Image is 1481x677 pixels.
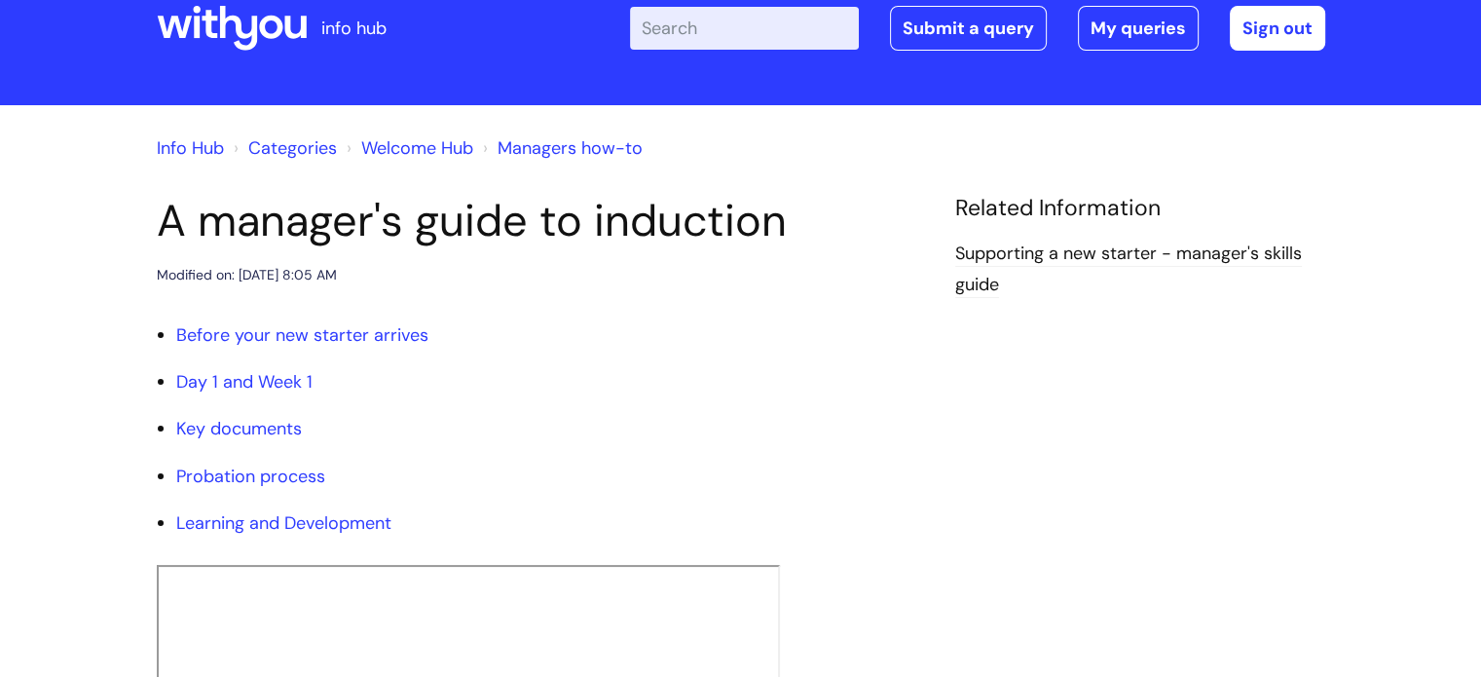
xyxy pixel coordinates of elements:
[342,132,473,164] li: Welcome Hub
[157,136,224,160] a: Info Hub
[176,511,391,535] a: Learning and Development
[229,132,337,164] li: Solution home
[176,465,325,488] a: Probation process
[176,417,302,440] a: Key documents
[1230,6,1325,51] a: Sign out
[1078,6,1199,51] a: My queries
[248,136,337,160] a: Categories
[955,195,1325,222] h4: Related Information
[955,242,1302,298] a: Supporting a new starter - manager's skills guide
[498,136,643,160] a: Managers how-to
[176,370,313,394] a: Day 1 and Week 1
[630,7,859,50] input: Search
[630,6,1325,51] div: | -
[478,132,643,164] li: Managers how-to
[176,323,428,347] a: Before your new starter arrives
[321,13,387,44] p: info hub
[890,6,1047,51] a: Submit a query
[361,136,473,160] a: Welcome Hub
[157,263,337,287] div: Modified on: [DATE] 8:05 AM
[157,195,926,247] h1: A manager's guide to induction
